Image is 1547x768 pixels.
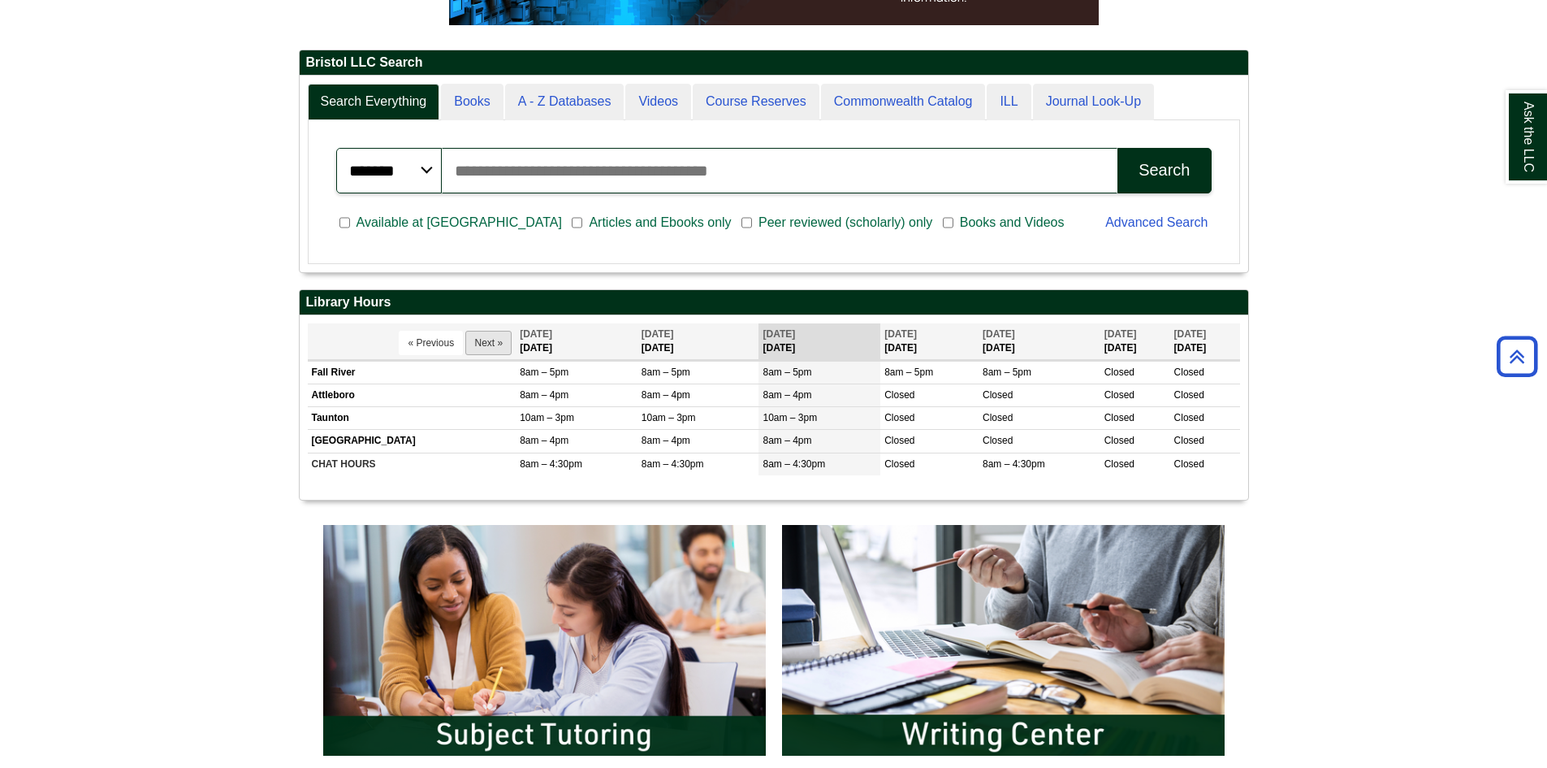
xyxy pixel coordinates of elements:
[637,323,759,360] th: [DATE]
[339,215,350,230] input: Available at [GEOGRAPHIC_DATA]
[308,453,516,475] td: CHAT HOURS
[520,328,552,340] span: [DATE]
[1174,389,1204,401] span: Closed
[693,84,819,120] a: Course Reserves
[953,213,1071,232] span: Books and Videos
[1033,84,1154,120] a: Journal Look-Up
[1174,367,1204,378] span: Closed
[1100,323,1170,360] th: [DATE]
[763,458,825,470] span: 8am – 4:30pm
[1170,323,1240,360] th: [DATE]
[642,412,696,423] span: 10am – 3pm
[1139,161,1190,180] div: Search
[520,389,568,401] span: 8am – 4pm
[642,389,690,401] span: 8am – 4pm
[308,407,516,430] td: Taunton
[979,323,1100,360] th: [DATE]
[774,517,1233,764] img: Writing Center Information
[880,323,979,360] th: [DATE]
[465,331,512,355] button: Next »
[350,213,568,232] span: Available at [GEOGRAPHIC_DATA]
[983,328,1015,340] span: [DATE]
[821,84,986,120] a: Commonwealth Catalog
[642,435,690,446] span: 8am – 4pm
[399,331,463,355] button: « Previous
[763,328,795,340] span: [DATE]
[642,458,704,470] span: 8am – 4:30pm
[300,50,1248,76] h2: Bristol LLC Search
[884,412,914,423] span: Closed
[1104,435,1134,446] span: Closed
[516,323,637,360] th: [DATE]
[520,412,574,423] span: 10am – 3pm
[741,215,752,230] input: Peer reviewed (scholarly) only
[983,389,1013,401] span: Closed
[983,435,1013,446] span: Closed
[983,412,1013,423] span: Closed
[1104,412,1134,423] span: Closed
[308,430,516,453] td: [GEOGRAPHIC_DATA]
[758,323,880,360] th: [DATE]
[642,328,674,340] span: [DATE]
[763,412,817,423] span: 10am – 3pm
[315,517,774,764] img: Subject Tutoring Information
[308,362,516,384] td: Fall River
[625,84,691,120] a: Videos
[884,367,933,378] span: 8am – 5pm
[441,84,503,120] a: Books
[884,389,914,401] span: Closed
[884,328,917,340] span: [DATE]
[300,290,1248,315] h2: Library Hours
[308,84,440,120] a: Search Everything
[1117,148,1211,193] button: Search
[1104,367,1134,378] span: Closed
[983,458,1045,470] span: 8am – 4:30pm
[1174,435,1204,446] span: Closed
[520,435,568,446] span: 8am – 4pm
[763,389,811,401] span: 8am – 4pm
[642,367,690,378] span: 8am – 5pm
[987,84,1031,120] a: ILL
[1491,345,1543,367] a: Back to Top
[520,458,582,470] span: 8am – 4:30pm
[520,367,568,378] span: 8am – 5pm
[884,458,914,470] span: Closed
[308,384,516,407] td: Attleboro
[505,84,624,120] a: A - Z Databases
[572,215,582,230] input: Articles and Ebooks only
[752,213,939,232] span: Peer reviewed (scholarly) only
[1104,389,1134,401] span: Closed
[1104,328,1137,340] span: [DATE]
[1104,458,1134,470] span: Closed
[1174,458,1204,470] span: Closed
[1174,412,1204,423] span: Closed
[943,215,953,230] input: Books and Videos
[1174,328,1207,340] span: [DATE]
[983,367,1031,378] span: 8am – 5pm
[884,435,914,446] span: Closed
[1105,215,1208,229] a: Advanced Search
[763,367,811,378] span: 8am – 5pm
[763,435,811,446] span: 8am – 4pm
[582,213,737,232] span: Articles and Ebooks only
